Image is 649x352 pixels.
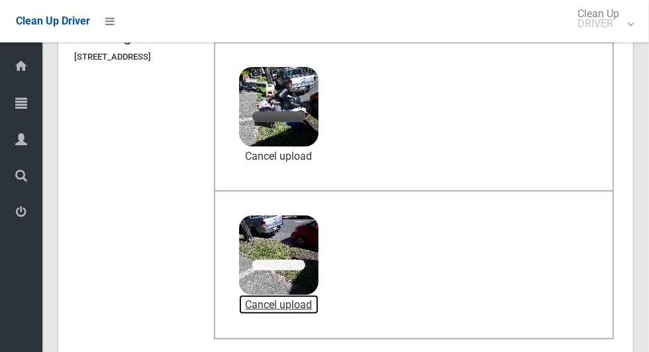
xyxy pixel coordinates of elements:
span: Clean Up [571,9,632,29]
span: Clean Up Driver [16,15,90,27]
a: Clean Up Driver [16,11,90,31]
small: DRIVER [577,19,619,29]
h2: Booking #479313 [74,27,197,44]
a: Cancel upload [239,295,319,315]
h5: [STREET_ADDRESS] [74,52,197,62]
a: Cancel upload [239,147,319,166]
